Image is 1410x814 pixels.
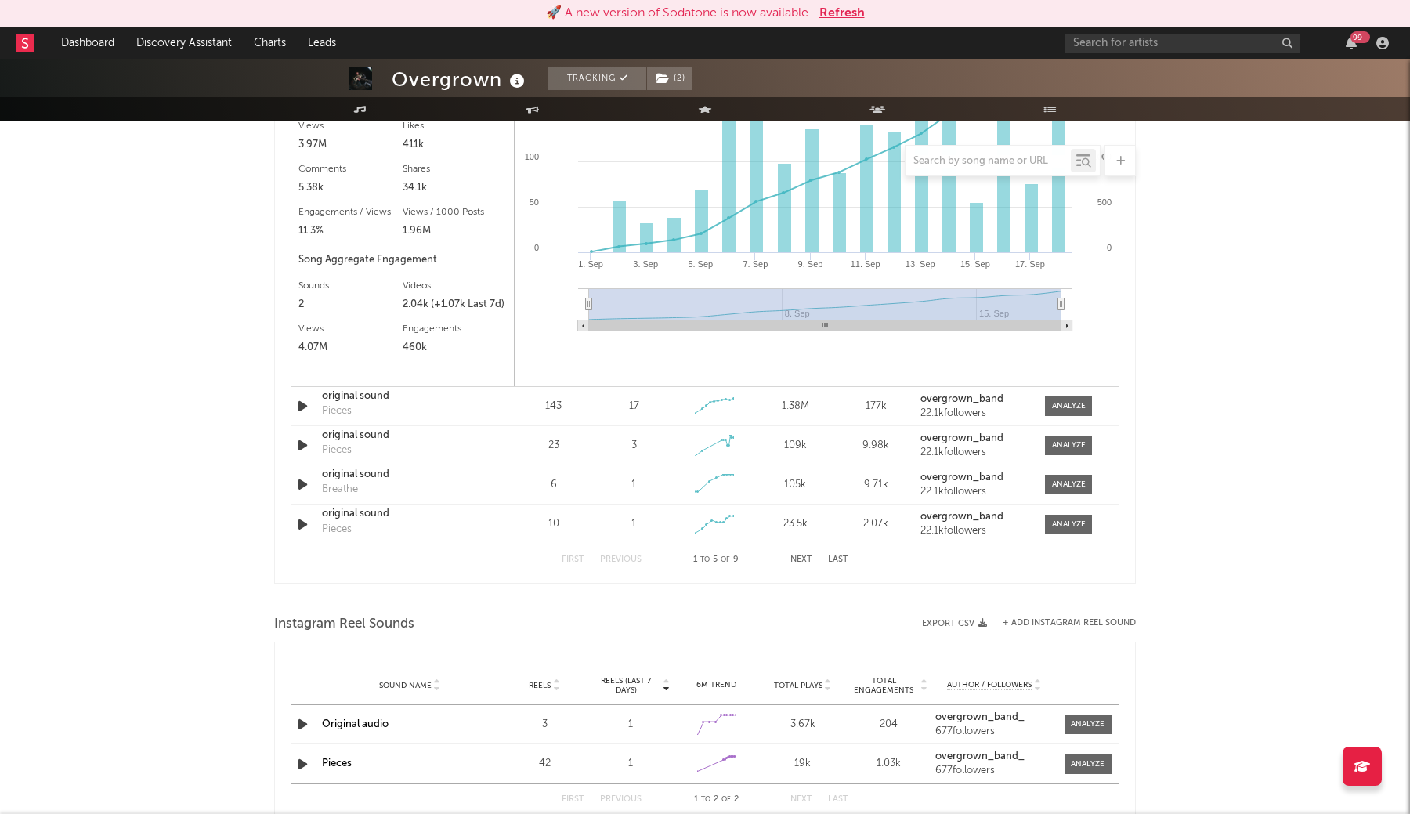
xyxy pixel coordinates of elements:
[759,477,832,493] div: 105k
[298,320,403,338] div: Views
[1003,619,1136,628] button: + Add Instagram Reel Sound
[403,136,507,154] div: 411k
[935,751,1025,762] strong: overgrown_band_
[759,516,832,532] div: 23.5k
[322,522,352,537] div: Pieces
[631,516,636,532] div: 1
[50,27,125,59] a: Dashboard
[790,555,812,564] button: Next
[920,408,1029,419] div: 22.1k followers
[828,795,848,804] button: Last
[517,399,590,414] div: 143
[920,512,1029,523] a: overgrown_band
[578,259,603,269] text: 1. Sep
[546,4,812,23] div: 🚀 A new version of Sodatone is now available.
[906,155,1071,168] input: Search by song name or URL
[322,719,389,729] a: Original audio
[1065,34,1300,53] input: Search for artists
[828,555,848,564] button: Last
[298,338,403,357] div: 4.07M
[633,259,658,269] text: 3. Sep
[935,726,1053,737] div: 677 followers
[920,447,1029,458] div: 22.1k followers
[947,680,1032,690] span: Author / Followers
[1350,31,1370,43] div: 99 +
[920,394,1003,404] strong: overgrown_band
[922,619,987,628] button: Export CSV
[688,259,713,269] text: 5. Sep
[960,259,990,269] text: 15. Sep
[322,758,352,769] a: Pieces
[403,277,507,295] div: Videos
[840,399,913,414] div: 177k
[935,712,1025,722] strong: overgrown_band_
[851,259,880,269] text: 11. Sep
[548,67,646,90] button: Tracking
[517,477,590,493] div: 6
[790,795,812,804] button: Next
[764,756,842,772] div: 19k
[1346,37,1357,49] button: 99+
[403,295,507,314] div: 2.04k (+1.07k Last 7d)
[840,516,913,532] div: 2.07k
[850,717,928,733] div: 204
[1107,243,1112,252] text: 0
[322,506,486,522] a: original sound
[591,756,670,772] div: 1
[322,428,486,443] a: original sound
[517,516,590,532] div: 10
[298,179,403,197] div: 5.38k
[298,277,403,295] div: Sounds
[673,790,759,809] div: 1 2 2
[840,438,913,454] div: 9.98k
[935,712,1053,723] a: overgrown_band_
[840,477,913,493] div: 9.71k
[701,796,710,803] span: to
[1097,197,1112,207] text: 500
[600,795,642,804] button: Previous
[298,222,403,241] div: 11.3%
[819,4,865,23] button: Refresh
[529,681,551,690] span: Reels
[678,679,756,691] div: 6M Trend
[505,756,584,772] div: 42
[920,394,1029,405] a: overgrown_band
[721,796,731,803] span: of
[1015,259,1045,269] text: 17. Sep
[600,555,642,564] button: Previous
[530,197,539,207] text: 50
[920,433,1003,443] strong: overgrown_band
[322,403,352,419] div: Pieces
[322,467,486,483] a: original sound
[798,259,823,269] text: 9. Sep
[774,681,822,690] span: Total Plays
[629,399,639,414] div: 17
[125,27,243,59] a: Discovery Assistant
[591,676,660,695] span: Reels (last 7 days)
[379,681,432,690] span: Sound Name
[673,551,759,570] div: 1 5 9
[322,389,486,404] a: original sound
[298,136,403,154] div: 3.97M
[403,222,507,241] div: 1.96M
[646,67,693,90] span: ( 2 )
[920,472,1003,483] strong: overgrown_band
[403,338,507,357] div: 460k
[759,438,832,454] div: 109k
[920,433,1029,444] a: overgrown_band
[517,438,590,454] div: 23
[297,27,347,59] a: Leads
[906,259,935,269] text: 13. Sep
[562,795,584,804] button: First
[935,751,1053,762] a: overgrown_band_
[721,556,730,563] span: of
[298,117,403,136] div: Views
[759,399,832,414] div: 1.38M
[298,295,403,314] div: 2
[631,477,636,493] div: 1
[505,717,584,733] div: 3
[322,443,352,458] div: Pieces
[562,555,584,564] button: First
